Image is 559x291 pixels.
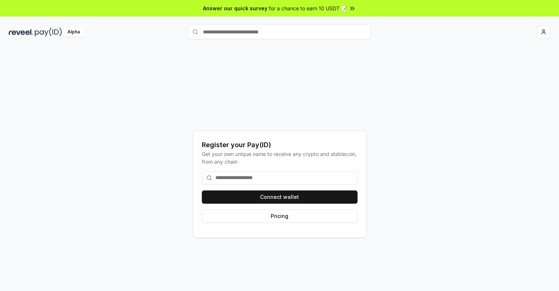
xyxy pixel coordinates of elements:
div: Register your Pay(ID) [202,140,358,150]
img: pay_id [35,28,62,37]
div: Alpha [63,28,84,37]
span: Answer our quick survey [203,4,267,12]
img: reveel_dark [9,28,33,37]
div: Get your own unique name to receive any crypto and stablecoin, from any chain [202,150,358,165]
span: for a chance to earn 10 USDT 📝 [269,4,347,12]
button: Pricing [202,210,358,223]
button: Connect wallet [202,190,358,204]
